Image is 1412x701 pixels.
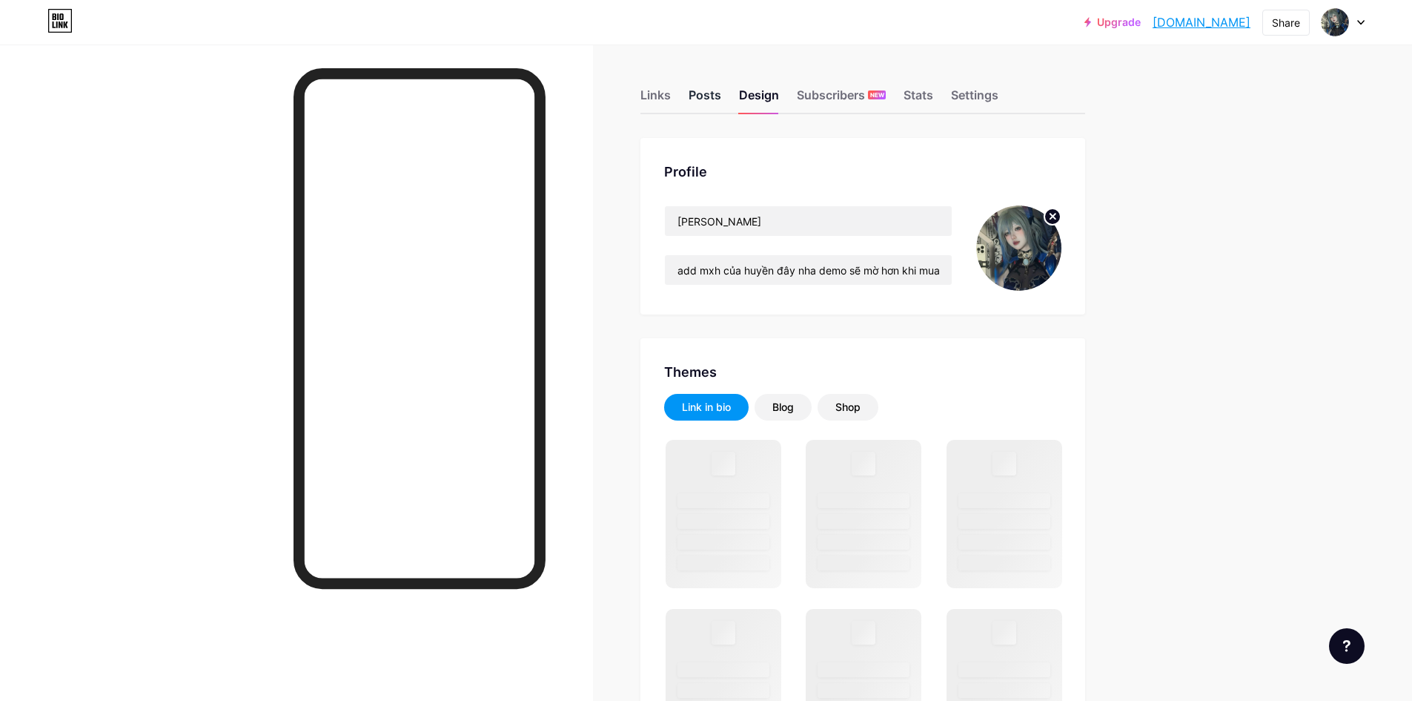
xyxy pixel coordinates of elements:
div: Profile [664,162,1061,182]
div: Links [640,86,671,113]
span: NEW [870,90,884,99]
img: Nguyen Khac Nghia [976,205,1061,291]
div: Share [1272,15,1300,30]
div: Design [739,86,779,113]
a: [DOMAIN_NAME] [1153,13,1250,31]
input: Name [665,206,952,236]
div: Stats [904,86,933,113]
div: Posts [689,86,721,113]
img: Nguyen Khac Nghia [1321,8,1349,36]
div: Settings [951,86,998,113]
div: Themes [664,362,1061,382]
input: Bio [665,255,952,285]
div: Subscribers [797,86,886,113]
div: Blog [772,400,794,415]
div: Link in bio [682,400,731,415]
div: Shop [835,400,861,415]
a: Upgrade [1084,16,1141,28]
